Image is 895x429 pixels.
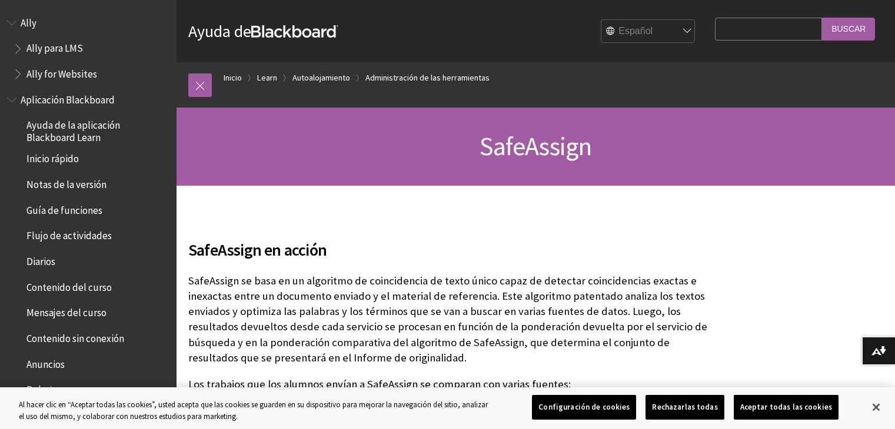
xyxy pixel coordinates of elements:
button: Aceptar todas las cookies [734,395,839,420]
button: Cerrar [863,394,889,420]
span: Ayuda de la aplicación Blackboard Learn [26,116,168,143]
span: Contenido sin conexión [26,329,124,344]
a: Ayuda deBlackboard [188,21,338,42]
div: Al hacer clic en “Aceptar todas las cookies”, usted acepta que las cookies se guarden en su dispo... [19,399,493,422]
button: Rechazarlas todas [646,395,724,420]
p: SafeAssign se basa en un algoritmo de coincidencia de texto único capaz de detectar coincidencias... [188,273,709,366]
span: Notas de la versión [26,175,107,190]
a: Autoalojamiento [292,71,350,85]
nav: Book outline for Anthology Ally Help [7,13,169,84]
span: SafeAssign [480,130,591,162]
select: Site Language Selector [601,20,696,43]
span: Guía de funciones [26,200,102,216]
button: Configuración de cookies [532,395,636,420]
strong: Blackboard [251,25,338,38]
span: Anuncios [26,354,65,370]
span: Mensajes del curso [26,303,107,319]
input: Buscar [822,18,875,41]
a: Inicio [224,71,242,85]
span: Debates [26,380,62,396]
span: Ally for Websites [26,64,97,80]
span: Inicio rápido [26,149,79,165]
span: Aplicación Blackboard [21,90,115,106]
span: Contenido del curso [26,277,112,293]
span: Ally para LMS [26,39,83,55]
h2: SafeAssign en acción [188,223,709,262]
a: Administración de las herramientas [365,71,490,85]
a: Learn [257,71,277,85]
span: Flujo de actividades [26,226,112,242]
p: Los trabajos que los alumnos envían a SafeAssign se comparan con varias fuentes: [188,377,709,392]
span: Ally [21,13,36,29]
span: Diarios [26,252,55,267]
